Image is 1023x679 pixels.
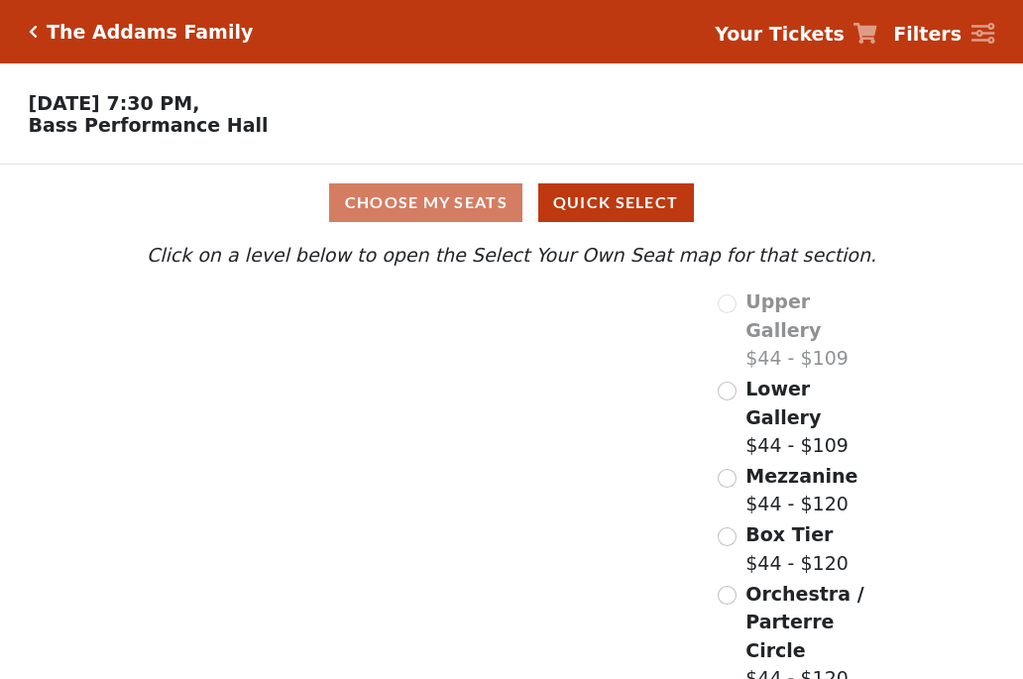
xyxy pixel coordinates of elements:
span: Box Tier [745,523,833,545]
label: $44 - $120 [745,462,857,518]
path: Lower Gallery - Seats Available: 234 [257,342,496,417]
path: Orchestra / Parterre Circle - Seats Available: 22 [364,486,593,623]
span: Upper Gallery [745,290,821,341]
label: $44 - $109 [745,375,881,460]
button: Quick Select [538,183,694,222]
h5: The Addams Family [47,21,253,44]
strong: Filters [893,23,962,45]
a: Filters [893,20,994,49]
a: Click here to go back to filters [29,25,38,39]
a: Your Tickets [715,20,877,49]
path: Upper Gallery - Seats Available: 0 [239,297,465,352]
label: $44 - $109 [745,287,881,373]
label: $44 - $120 [745,520,849,577]
strong: Your Tickets [715,23,845,45]
p: Click on a level below to open the Select Your Own Seat map for that section. [142,241,881,270]
span: Lower Gallery [745,378,821,428]
span: Mezzanine [745,465,857,487]
span: Orchestra / Parterre Circle [745,583,863,661]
